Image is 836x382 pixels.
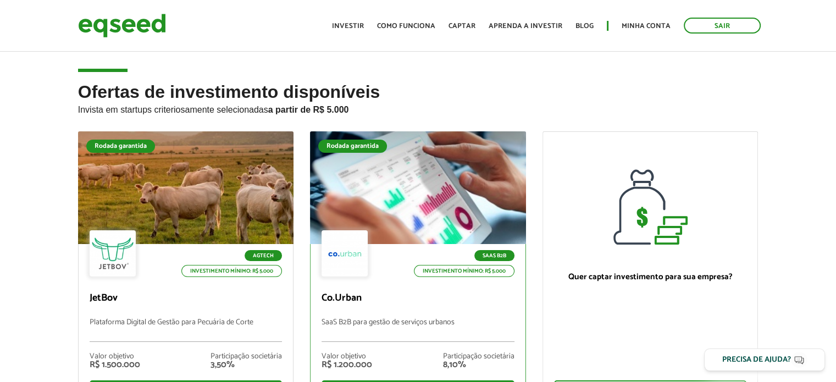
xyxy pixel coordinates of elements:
[245,250,282,261] p: Agtech
[322,353,372,361] div: Valor objetivo
[181,265,282,277] p: Investimento mínimo: R$ 5.000
[268,105,349,114] strong: a partir de R$ 5.000
[90,318,283,342] p: Plataforma Digital de Gestão para Pecuária de Corte
[78,82,759,131] h2: Ofertas de investimento disponíveis
[554,272,747,282] p: Quer captar investimento para sua empresa?
[684,18,761,34] a: Sair
[474,250,514,261] p: SaaS B2B
[90,361,140,369] div: R$ 1.500.000
[449,23,475,30] a: Captar
[322,361,372,369] div: R$ 1.200.000
[443,353,514,361] div: Participação societária
[443,361,514,369] div: 8,10%
[575,23,594,30] a: Blog
[90,353,140,361] div: Valor objetivo
[322,318,514,342] p: SaaS B2B para gestão de serviços urbanos
[332,23,364,30] a: Investir
[211,361,282,369] div: 3,50%
[90,292,283,305] p: JetBov
[78,11,166,40] img: EqSeed
[318,140,387,153] div: Rodada garantida
[322,292,514,305] p: Co.Urban
[414,265,514,277] p: Investimento mínimo: R$ 5.000
[622,23,671,30] a: Minha conta
[211,353,282,361] div: Participação societária
[377,23,435,30] a: Como funciona
[86,140,155,153] div: Rodada garantida
[78,102,759,115] p: Invista em startups criteriosamente selecionadas
[489,23,562,30] a: Aprenda a investir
